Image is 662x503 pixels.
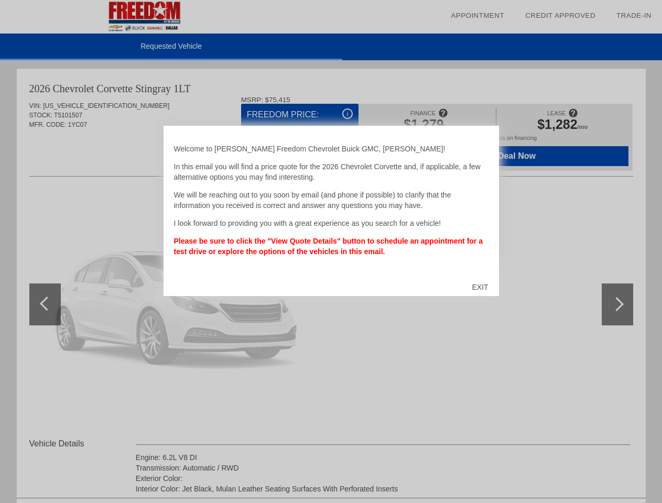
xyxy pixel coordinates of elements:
a: Trade-In [616,12,652,19]
p: We will be reaching out to you soon by email (and phone if possible) to clarify that the informat... [174,190,489,211]
strong: Please be sure to click the "View Quote Details" button to schedule an appointment for a test dri... [174,237,483,256]
a: Appointment [451,12,504,19]
p: In this email you will find a price quote for the 2026 Chevrolet Corvette and, if applicable, a f... [174,161,489,182]
p: I look forward to providing you with a great experience as you search for a vehicle! [174,218,489,228]
div: EXIT [461,271,498,303]
a: Credit Approved [525,12,595,19]
p: Welcome to [PERSON_NAME] Freedom Chevrolet Buick GMC, [PERSON_NAME]! [174,144,489,154]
